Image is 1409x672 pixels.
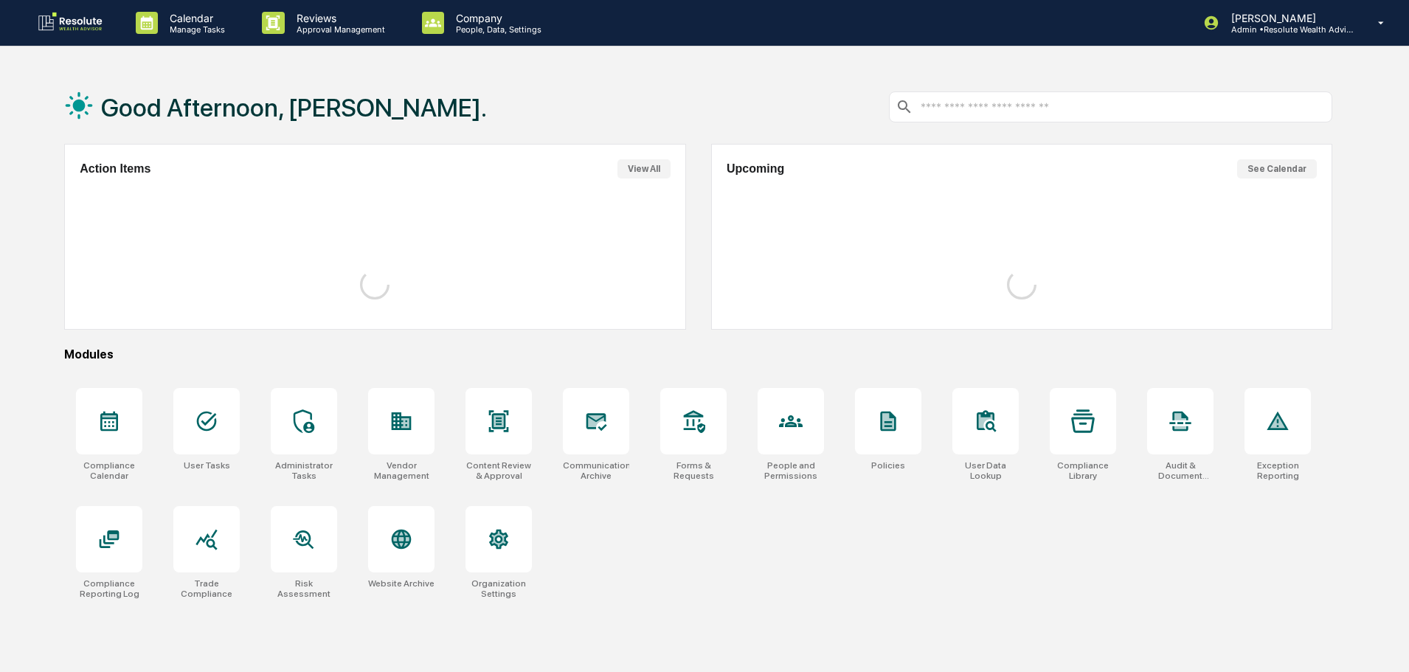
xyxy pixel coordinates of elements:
div: Audit & Document Logs [1147,460,1214,481]
h2: Action Items [80,162,150,176]
div: People and Permissions [758,460,824,481]
img: logo [35,11,106,35]
p: Approval Management [285,24,392,35]
p: Company [444,12,549,24]
h2: Upcoming [727,162,784,176]
div: Trade Compliance [173,578,240,599]
div: Website Archive [368,578,435,589]
div: Modules [64,347,1332,361]
div: User Data Lookup [952,460,1019,481]
div: Vendor Management [368,460,435,481]
p: Reviews [285,12,392,24]
div: Compliance Library [1050,460,1116,481]
h1: Good Afternoon, [PERSON_NAME]. [101,93,487,122]
p: Calendar [158,12,232,24]
div: Compliance Calendar [76,460,142,481]
p: Manage Tasks [158,24,232,35]
div: Risk Assessment [271,578,337,599]
div: Policies [871,460,905,471]
p: [PERSON_NAME] [1219,12,1357,24]
button: See Calendar [1237,159,1317,179]
div: Administrator Tasks [271,460,337,481]
p: Admin • Resolute Wealth Advisor [1219,24,1357,35]
div: Communications Archive [563,460,629,481]
div: User Tasks [184,460,230,471]
div: Compliance Reporting Log [76,578,142,599]
div: Content Review & Approval [465,460,532,481]
div: Forms & Requests [660,460,727,481]
div: Exception Reporting [1244,460,1311,481]
p: People, Data, Settings [444,24,549,35]
div: Organization Settings [465,578,532,599]
button: View All [617,159,671,179]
